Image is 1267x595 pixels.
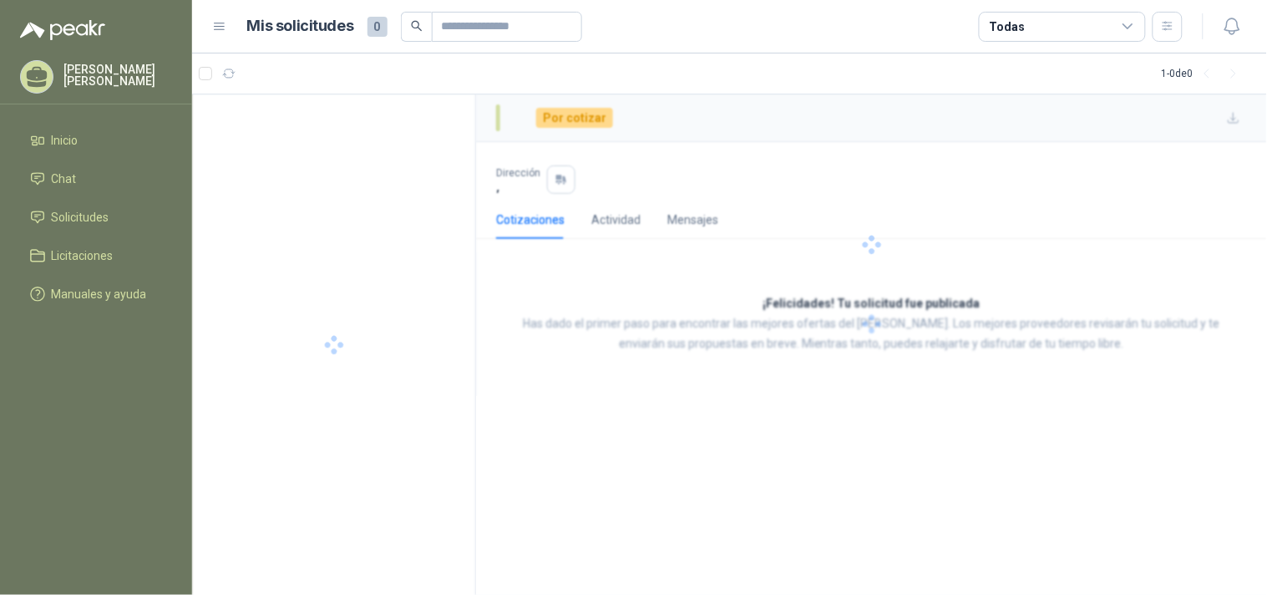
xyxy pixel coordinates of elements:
[20,163,172,195] a: Chat
[52,208,109,226] span: Solicitudes
[990,18,1025,36] div: Todas
[367,17,388,37] span: 0
[52,170,77,188] span: Chat
[20,20,105,40] img: Logo peakr
[20,201,172,233] a: Solicitudes
[52,247,114,265] span: Licitaciones
[20,278,172,310] a: Manuales y ayuda
[52,285,147,303] span: Manuales y ayuda
[20,125,172,156] a: Inicio
[411,20,423,32] span: search
[63,64,172,87] p: [PERSON_NAME] [PERSON_NAME]
[247,14,354,38] h1: Mis solicitudes
[1162,60,1247,87] div: 1 - 0 de 0
[20,240,172,272] a: Licitaciones
[52,131,79,150] span: Inicio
